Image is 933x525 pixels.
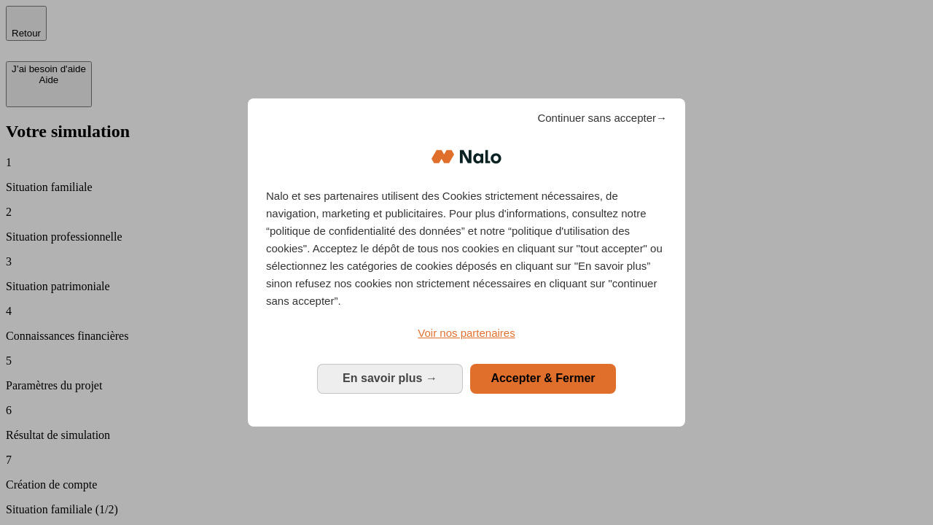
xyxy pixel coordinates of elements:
button: En savoir plus: Configurer vos consentements [317,364,463,393]
div: Bienvenue chez Nalo Gestion du consentement [248,98,685,426]
button: Accepter & Fermer: Accepter notre traitement des données et fermer [470,364,616,393]
span: Continuer sans accepter→ [537,109,667,127]
img: Logo [432,135,501,179]
p: Nalo et ses partenaires utilisent des Cookies strictement nécessaires, de navigation, marketing e... [266,187,667,310]
a: Voir nos partenaires [266,324,667,342]
span: Accepter & Fermer [491,372,595,384]
span: En savoir plus → [343,372,437,384]
span: Voir nos partenaires [418,327,515,339]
